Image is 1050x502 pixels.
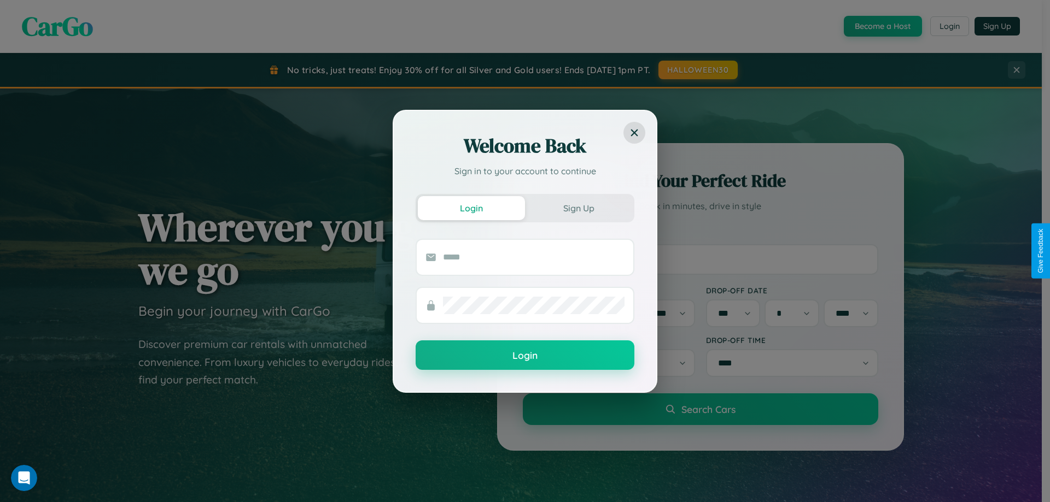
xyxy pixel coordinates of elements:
[1037,229,1045,273] div: Give Feedback
[416,340,634,370] button: Login
[525,196,632,220] button: Sign Up
[416,164,634,178] p: Sign in to your account to continue
[11,465,37,491] iframe: Intercom live chat
[416,133,634,159] h2: Welcome Back
[418,196,525,220] button: Login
